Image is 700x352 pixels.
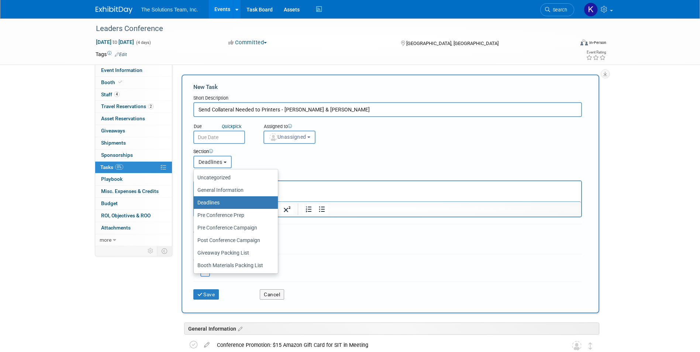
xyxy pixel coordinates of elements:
a: Giveaways [95,125,172,137]
span: Tasks [100,164,123,170]
label: Booth Materials Packing List [197,260,270,270]
button: Bullet list [315,204,328,214]
span: Event Information [101,67,142,73]
span: Staff [101,92,120,97]
button: Superscript [281,204,293,214]
a: Sponsorships [95,149,172,161]
button: Numbered list [303,204,315,214]
button: Cancel [260,289,284,300]
a: Tasks0% [95,162,172,173]
a: Playbook [95,173,172,185]
div: Event Format [531,38,607,49]
a: Event Information [95,65,172,76]
a: Travel Reservations2 [95,101,172,113]
span: Asset Reservations [101,115,145,121]
div: Conference Promotion: $15 Amazon Gift Card for SIT in Meeting [213,339,557,351]
div: General Information [184,322,599,335]
span: Giveaways [101,128,125,134]
div: In-Person [589,40,606,45]
div: Leaders Conference [93,22,563,35]
div: Assigned to [263,123,352,131]
label: Pre Conference Prep [197,210,270,220]
span: [GEOGRAPHIC_DATA], [GEOGRAPHIC_DATA] [406,41,499,46]
span: more [100,237,111,243]
a: Misc. Expenses & Credits [95,186,172,197]
a: Search [540,3,574,16]
a: more [95,234,172,246]
a: Edit [115,52,127,57]
td: Toggle Event Tabs [157,246,172,256]
a: ROI, Objectives & ROO [95,210,172,222]
button: Subscript [268,204,280,214]
button: Unassigned [263,131,316,144]
div: Short Description [193,95,582,102]
button: Deadlines [193,156,232,168]
a: Staff4 [95,89,172,101]
label: Uncategorized [197,173,270,182]
span: Budget [101,200,118,206]
label: Pre Conference Campaign [197,223,270,232]
span: Deadlines [199,159,223,165]
div: Tag Contributors [193,257,582,265]
span: to [111,39,118,45]
span: Misc. Expenses & Credits [101,188,159,194]
a: Attachments [95,222,172,234]
i: Move task [589,342,592,349]
td: Tags [96,51,127,58]
span: Sponsorships [101,152,133,158]
div: Section [193,148,549,156]
span: 0% [115,164,123,170]
i: Booth reservation complete [118,80,122,84]
span: Travel Reservations [101,103,154,109]
i: Quick [222,124,233,129]
iframe: Rich Text Area [194,181,581,201]
span: Search [550,7,567,13]
a: Edit sections [236,325,242,332]
span: 2 [148,104,154,109]
span: Booth [101,79,124,85]
input: Name of task or a short description [193,102,582,117]
a: Asset Reservations [95,113,172,125]
label: Deadlines [197,198,270,207]
span: 4 [114,92,120,97]
a: Shipments [95,137,172,149]
a: edit [200,342,213,348]
span: The Solutions Team, Inc. [141,7,198,13]
label: Giveaway Packing List [197,248,270,258]
button: Save [193,289,219,300]
div: New Task [193,83,582,91]
td: Personalize Event Tab Strip [144,246,157,256]
span: (4 days) [135,40,151,45]
a: Budget [95,198,172,210]
img: Kaelon Harris [584,3,598,17]
a: Quickpick [220,123,243,130]
span: Unassigned [269,134,306,140]
a: Booth [95,77,172,89]
button: Committed [226,39,270,46]
img: Format-Inperson.png [580,39,588,45]
span: [DATE] [DATE] [96,39,134,45]
span: Playbook [101,176,123,182]
div: Event Rating [586,51,606,54]
div: Details [193,170,582,180]
img: Unassigned [572,341,582,351]
div: Due [193,123,252,131]
input: Due Date [193,131,245,144]
label: Post Conference Campaign [197,235,270,245]
label: General Information [197,185,270,195]
span: Attachments [101,225,131,231]
span: ROI, Objectives & ROO [101,213,151,218]
span: Shipments [101,140,126,146]
img: ExhibitDay [96,6,132,14]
